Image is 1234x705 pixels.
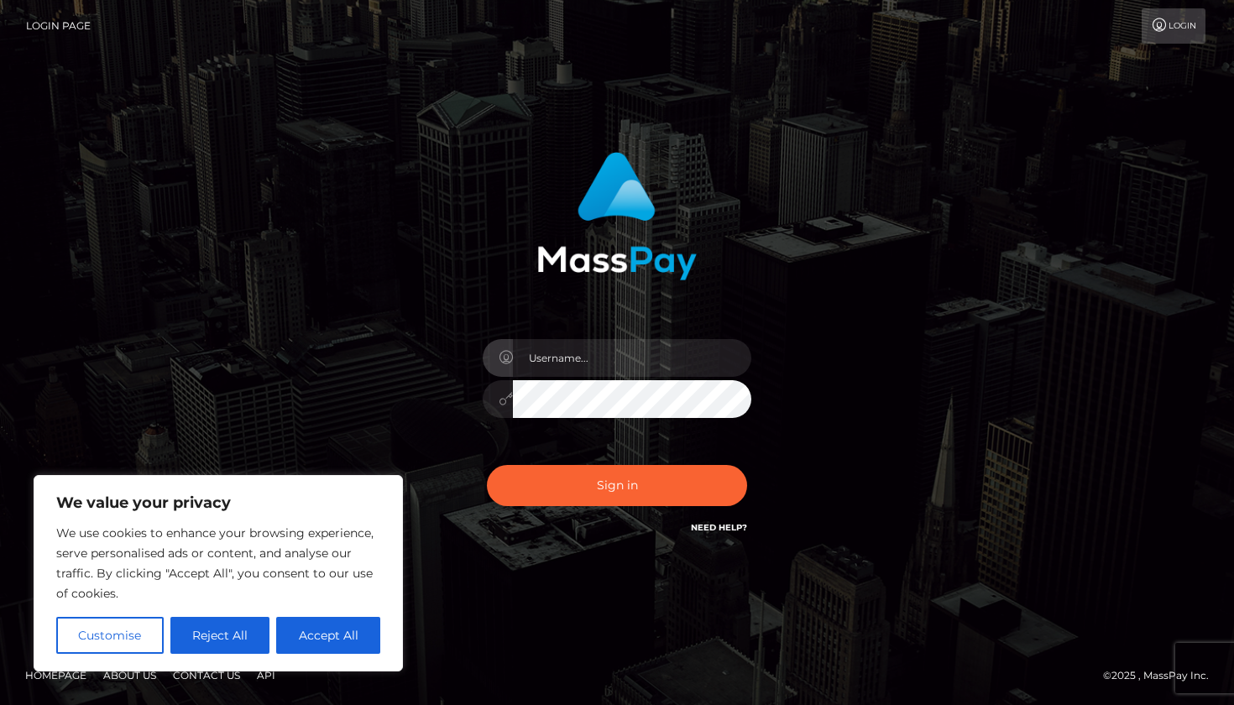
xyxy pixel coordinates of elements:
[166,662,247,688] a: Contact Us
[56,617,164,654] button: Customise
[250,662,282,688] a: API
[26,8,91,44] a: Login Page
[170,617,270,654] button: Reject All
[276,617,380,654] button: Accept All
[97,662,163,688] a: About Us
[691,522,747,533] a: Need Help?
[513,339,751,377] input: Username...
[1142,8,1205,44] a: Login
[18,662,93,688] a: Homepage
[487,465,747,506] button: Sign in
[34,475,403,671] div: We value your privacy
[537,152,697,280] img: MassPay Login
[56,523,380,603] p: We use cookies to enhance your browsing experience, serve personalised ads or content, and analys...
[56,493,380,513] p: We value your privacy
[1103,666,1221,685] div: © 2025 , MassPay Inc.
